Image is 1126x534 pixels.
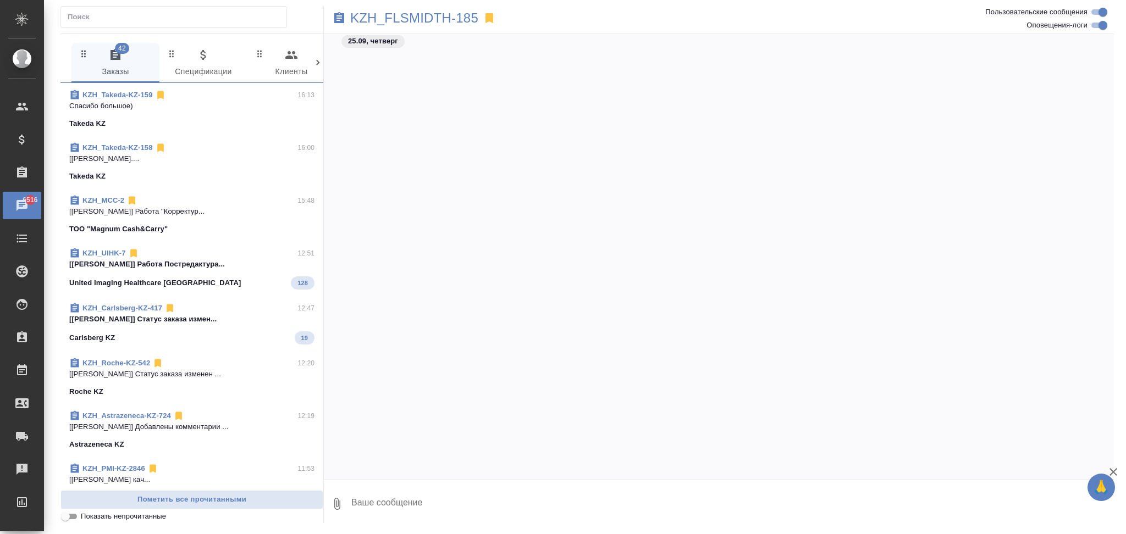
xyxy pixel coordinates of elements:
[297,303,314,314] p: 12:47
[297,358,314,369] p: 12:20
[69,332,115,343] p: Carlsberg KZ
[164,303,175,314] svg: Отписаться
[1026,20,1088,31] span: Оповещения-логи
[1092,476,1111,499] span: 🙏
[297,463,314,474] p: 11:53
[69,439,124,450] p: Astrazeneca KZ
[82,359,150,367] a: KZH_Roche-KZ-542
[167,48,177,59] svg: Зажми и перетащи, чтобы поменять порядок вкладок
[81,511,166,522] span: Показать непрочитанные
[60,351,323,404] div: KZH_Roche-KZ-54212:20[[PERSON_NAME]] Статус заказа изменен ...Roche KZ
[297,410,314,421] p: 12:19
[69,421,314,432] p: [[PERSON_NAME]] Добавлены комментарии ...
[67,493,317,506] span: Пометить все прочитанными
[69,153,314,164] p: [[PERSON_NAME]....
[69,101,314,112] p: Спасибо большое)
[69,224,168,235] p: ТОО "Magnum Cash&Carry"
[291,277,314,288] span: 128
[69,369,314,380] p: [[PERSON_NAME]] Статус заказа изменен ...
[60,457,323,509] div: KZH_PMI-KZ-284611:53[[PERSON_NAME] кач...[PERSON_NAME] KZ
[69,314,314,325] p: [[PERSON_NAME]] Статус заказа измен...
[297,90,314,101] p: 16:13
[115,43,129,54] span: 42
[985,7,1088,18] span: Пользовательские сообщения
[155,90,166,101] svg: Отписаться
[69,277,241,288] p: United Imaging Healthcare [GEOGRAPHIC_DATA]
[255,48,265,59] svg: Зажми и перетащи, чтобы поменять порядок вкладок
[348,36,398,47] p: 25.09, четверг
[166,48,241,79] span: Спецификации
[60,404,323,457] div: KZH_Astrazeneca-KZ-72412:19[[PERSON_NAME]] Добавлены комментарии ...Astrazeneca KZ
[82,196,124,204] a: KZH_MCC-2
[173,410,184,421] svg: Отписаться
[254,48,329,79] span: Клиенты
[128,248,139,259] svg: Отписаться
[69,206,314,217] p: [[PERSON_NAME]] Работа "Корректур...
[79,48,89,59] svg: Зажми и перетащи, чтобы поменять порядок вкладок
[60,490,323,509] button: Пометить все прочитанными
[68,9,286,25] input: Поиск
[152,358,163,369] svg: Отписаться
[82,143,153,152] a: KZH_Takeda-KZ-158
[60,188,323,241] div: KZH_MCC-215:48[[PERSON_NAME]] Работа "Корректур...ТОО "Magnum Cash&Carry"
[60,136,323,188] div: KZH_Takeda-KZ-15816:00[[PERSON_NAME]....Takeda KZ
[82,464,145,472] a: KZH_PMI-KZ-2846
[1088,474,1115,501] button: 🙏
[297,248,314,259] p: 12:51
[69,259,314,270] p: [[PERSON_NAME]] Работа Постредактура...
[126,195,137,206] svg: Отписаться
[69,171,106,182] p: Takeda KZ
[60,296,323,351] div: KZH_Carlsberg-KZ-41712:47[[PERSON_NAME]] Статус заказа измен...Carlsberg KZ19
[297,142,314,153] p: 16:00
[82,304,162,312] a: KZH_Carlsberg-KZ-417
[82,91,153,99] a: KZH_Takeda-KZ-159
[16,194,44,205] span: 6516
[60,83,323,136] div: KZH_Takeda-KZ-15916:13Спасибо большое)Takeda KZ
[82,411,171,420] a: KZH_Astrazeneca-KZ-724
[60,241,323,296] div: KZH_UIHK-712:51[[PERSON_NAME]] Работа Постредактура...United Imaging Healthcare [GEOGRAPHIC_DATA]128
[297,195,314,206] p: 15:48
[69,386,103,397] p: Roche KZ
[155,142,166,153] svg: Отписаться
[147,463,158,474] svg: Отписаться
[69,474,314,485] p: [[PERSON_NAME] кач...
[69,118,106,129] p: Takeda KZ
[78,48,153,79] span: Заказы
[3,192,41,219] a: 6516
[82,249,126,257] a: KZH_UIHK-7
[350,13,478,24] a: KZH_FLSMIDTH-185
[295,332,314,343] span: 19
